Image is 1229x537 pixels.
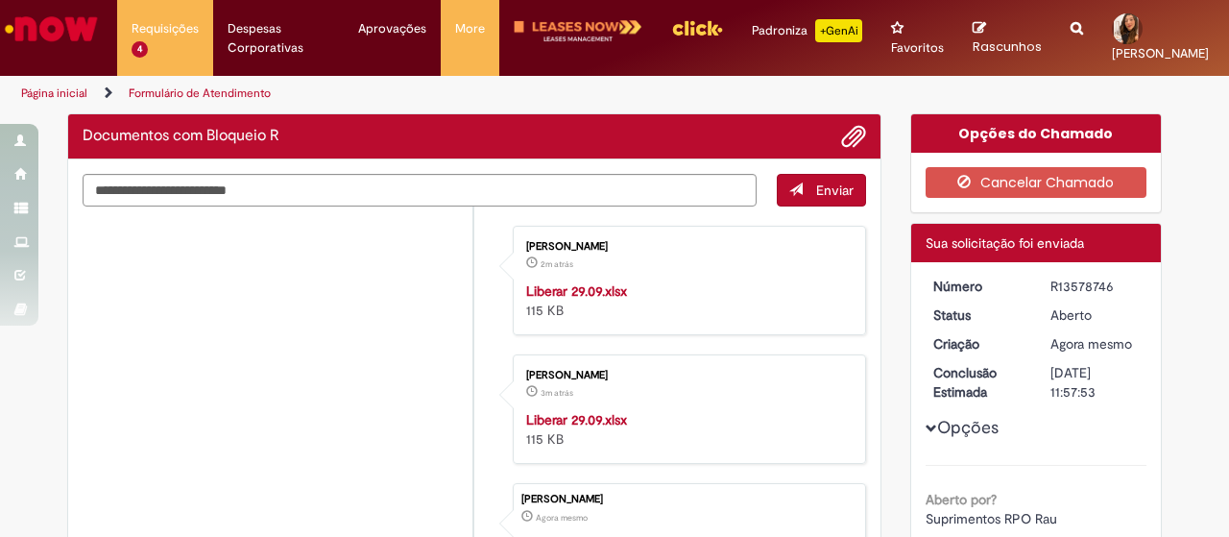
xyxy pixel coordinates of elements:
[926,234,1084,252] span: Sua solicitação foi enviada
[1050,363,1140,402] div: [DATE] 11:57:53
[1050,335,1132,353] time: 29/09/2025 17:57:48
[526,410,846,449] div: 115 KB
[21,85,87,101] a: Página inicial
[777,174,866,207] button: Enviar
[919,363,1037,402] dt: Conclusão Estimada
[526,282,627,300] a: Liberar 29.09.xlsx
[973,20,1042,56] a: Rascunhos
[2,10,101,48] img: ServiceNow
[358,19,426,38] span: Aprovações
[1050,334,1140,354] div: 29/09/2025 17:57:48
[926,510,1057,527] span: Suprimentos RPO Rau
[841,124,866,149] button: Adicionar anexos
[926,491,997,508] b: Aberto por?
[536,512,588,524] span: Agora mesmo
[1112,45,1209,61] span: [PERSON_NAME]
[541,258,573,270] time: 29/09/2025 17:56:26
[83,174,757,206] textarea: Digite sua mensagem aqui...
[815,19,862,42] p: +GenAi
[671,13,723,42] img: click_logo_yellow_360x200.png
[129,85,271,101] a: Formulário de Atendimento
[926,167,1147,198] button: Cancelar Chamado
[455,19,485,38] span: More
[536,512,588,524] time: 29/09/2025 17:57:48
[891,38,944,58] span: Favoritos
[14,76,805,111] ul: Trilhas de página
[919,305,1037,325] dt: Status
[752,19,862,42] div: Padroniza
[541,258,573,270] span: 2m atrás
[526,241,846,253] div: [PERSON_NAME]
[919,334,1037,354] dt: Criação
[816,182,854,199] span: Enviar
[83,128,279,145] h2: Documentos com Bloqueio R Histórico de tíquete
[541,387,573,399] time: 29/09/2025 17:55:00
[526,370,846,381] div: [PERSON_NAME]
[911,114,1162,153] div: Opções do Chamado
[1050,277,1140,296] div: R13578746
[919,277,1037,296] dt: Número
[228,19,330,58] span: Despesas Corporativas
[521,494,855,505] div: [PERSON_NAME]
[1050,305,1140,325] div: Aberto
[541,387,573,399] span: 3m atrás
[514,19,642,43] img: logo-leases-transp-branco.png
[132,41,148,58] span: 4
[526,411,627,428] a: Liberar 29.09.xlsx
[526,281,846,320] div: 115 KB
[1050,335,1132,353] span: Agora mesmo
[132,19,199,38] span: Requisições
[973,37,1042,56] span: Rascunhos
